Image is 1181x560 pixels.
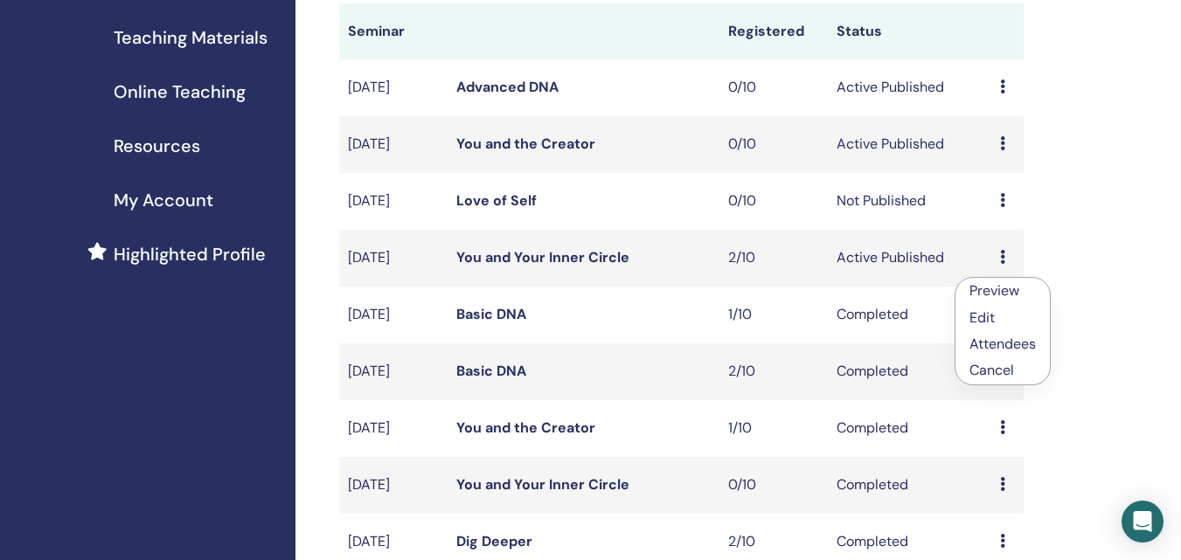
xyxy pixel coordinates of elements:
td: [DATE] [339,230,448,287]
td: 1/10 [719,400,828,457]
td: Completed [828,400,990,457]
td: 1/10 [719,287,828,343]
a: Basic DNA [456,305,526,323]
td: [DATE] [339,287,448,343]
span: Online Teaching [114,79,246,105]
td: 0/10 [719,457,828,514]
span: My Account [114,187,213,213]
a: Attendees [969,335,1036,353]
a: Edit [969,308,995,327]
td: 0/10 [719,173,828,230]
td: 0/10 [719,59,828,116]
span: Resources [114,133,200,159]
td: [DATE] [339,173,448,230]
td: Not Published [828,173,990,230]
a: Advanced DNA [456,78,559,96]
span: Teaching Materials [114,24,267,51]
td: 2/10 [719,343,828,400]
td: [DATE] [339,457,448,514]
td: Completed [828,343,990,400]
td: Completed [828,287,990,343]
td: [DATE] [339,59,448,116]
td: Completed [828,457,990,514]
td: Active Published [828,59,990,116]
a: Love of Self [456,191,537,210]
td: 0/10 [719,116,828,173]
a: Dig Deeper [456,532,532,550]
div: Open Intercom Messenger [1122,501,1164,543]
td: Active Published [828,116,990,173]
a: Basic DNA [456,362,526,380]
td: [DATE] [339,400,448,457]
a: Preview [969,281,1019,300]
a: You and Your Inner Circle [456,475,629,494]
td: [DATE] [339,116,448,173]
th: Status [828,3,990,59]
a: You and Your Inner Circle [456,248,629,266]
a: You and the Creator [456,135,595,153]
td: 2/10 [719,230,828,287]
td: [DATE] [339,343,448,400]
td: Active Published [828,230,990,287]
th: Registered [719,3,828,59]
th: Seminar [339,3,448,59]
p: Cancel [969,360,1036,381]
a: You and the Creator [456,418,595,437]
span: Highlighted Profile [114,241,266,267]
